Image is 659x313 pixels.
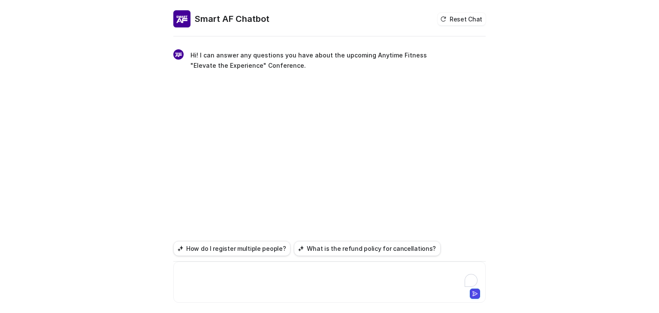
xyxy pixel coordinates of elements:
[175,267,484,287] div: To enrich screen reader interactions, please activate Accessibility in Grammarly extension settings
[190,50,441,71] p: Hi! I can answer any questions you have about the upcoming Anytime Fitness "Elevate the Experienc...
[173,49,184,60] img: Widget
[173,10,190,27] img: Widget
[173,241,290,256] button: How do I register multiple people?
[195,13,269,25] h2: Smart AF Chatbot
[438,13,486,25] button: Reset Chat
[294,241,441,256] button: What is the refund policy for cancellations?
